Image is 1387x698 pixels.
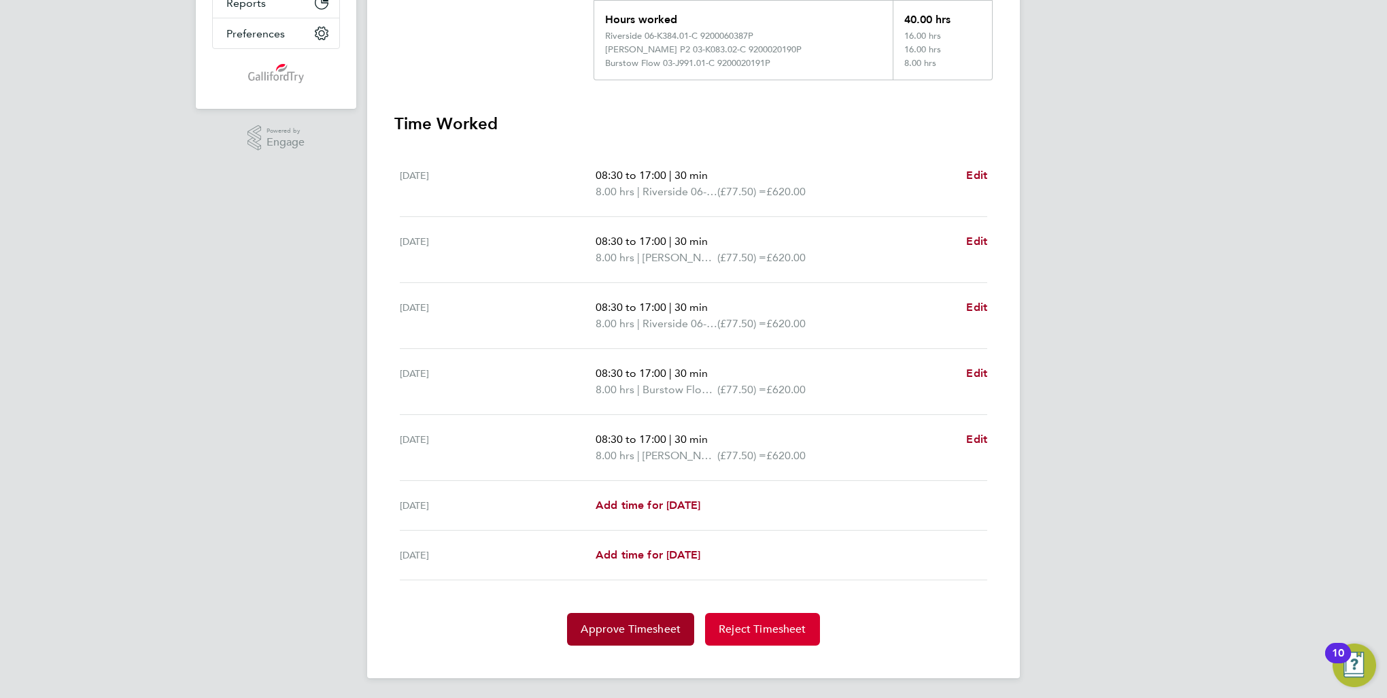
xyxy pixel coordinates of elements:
span: 30 min [674,235,708,248]
span: £620.00 [766,317,806,330]
span: | [637,185,640,198]
span: Riverside 06-K384.01-C 9200060387P [643,184,717,200]
span: Add time for [DATE] [596,499,700,512]
span: 08:30 to 17:00 [596,367,666,380]
a: Add time for [DATE] [596,547,700,563]
span: Reject Timesheet [719,622,806,636]
a: Edit [966,299,987,316]
span: Preferences [226,27,285,40]
span: Edit [966,367,987,380]
span: £620.00 [766,449,806,462]
span: | [637,383,640,396]
span: Edit [966,433,987,446]
span: (£77.50) = [717,185,766,198]
span: Riverside 06-K384.01-C 9200060387P [643,316,717,332]
div: 8.00 hrs [893,58,992,80]
span: | [669,169,672,182]
span: Edit [966,235,987,248]
span: 30 min [674,367,708,380]
span: | [669,367,672,380]
span: Edit [966,301,987,314]
span: £620.00 [766,185,806,198]
div: Burstow Flow 03-J991.01-C 9200020191P [605,58,770,69]
span: Burstow Flow 03-J991.01-C 9200020191P [643,382,717,398]
span: Powered by [267,125,305,137]
span: £620.00 [766,251,806,264]
span: (£77.50) = [717,383,766,396]
button: Open Resource Center, 10 new notifications [1333,644,1376,687]
span: Edit [966,169,987,182]
div: [DATE] [400,547,596,563]
span: [PERSON_NAME] P2 03-K083.02-C 9200020190P [643,448,717,464]
span: 08:30 to 17:00 [596,235,666,248]
span: 30 min [674,301,708,314]
button: Preferences [213,18,339,48]
a: Add time for [DATE] [596,497,700,514]
span: | [637,251,640,264]
img: gallifordtry-logo-retina.png [248,63,305,84]
div: [DATE] [400,233,596,266]
span: Add time for [DATE] [596,548,700,561]
div: [PERSON_NAME] P2 03-K083.02-C 9200020190P [605,44,802,55]
button: Reject Timesheet [705,613,820,646]
span: 30 min [674,169,708,182]
span: | [669,433,672,446]
span: 08:30 to 17:00 [596,433,666,446]
div: 16.00 hrs [893,44,992,58]
div: 16.00 hrs [893,31,992,44]
div: Riverside 06-K384.01-C 9200060387P [605,31,753,41]
div: [DATE] [400,299,596,332]
div: Hours worked [594,1,893,31]
a: Edit [966,167,987,184]
span: 8.00 hrs [596,449,634,462]
a: Go to home page [212,63,340,84]
span: 8.00 hrs [596,383,634,396]
span: | [669,301,672,314]
span: (£77.50) = [717,449,766,462]
div: [DATE] [400,365,596,398]
span: (£77.50) = [717,317,766,330]
button: Approve Timesheet [567,613,694,646]
div: 10 [1332,653,1344,671]
span: (£77.50) = [717,251,766,264]
div: [DATE] [400,497,596,514]
span: Engage [267,137,305,148]
a: Edit [966,431,987,448]
span: | [669,235,672,248]
span: £620.00 [766,383,806,396]
span: | [637,317,640,330]
a: Powered byEngage [247,125,305,151]
a: Edit [966,233,987,250]
h3: Time Worked [394,113,993,135]
span: | [637,449,640,462]
a: Edit [966,365,987,382]
span: 8.00 hrs [596,185,634,198]
span: 08:30 to 17:00 [596,169,666,182]
span: Approve Timesheet [581,622,681,636]
div: [DATE] [400,167,596,200]
span: 08:30 to 17:00 [596,301,666,314]
span: 8.00 hrs [596,251,634,264]
div: 40.00 hrs [893,1,992,31]
span: [PERSON_NAME] P2 03-K083.02-C 9200020190P [643,250,717,266]
span: 30 min [674,433,708,446]
span: 8.00 hrs [596,317,634,330]
div: [DATE] [400,431,596,464]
